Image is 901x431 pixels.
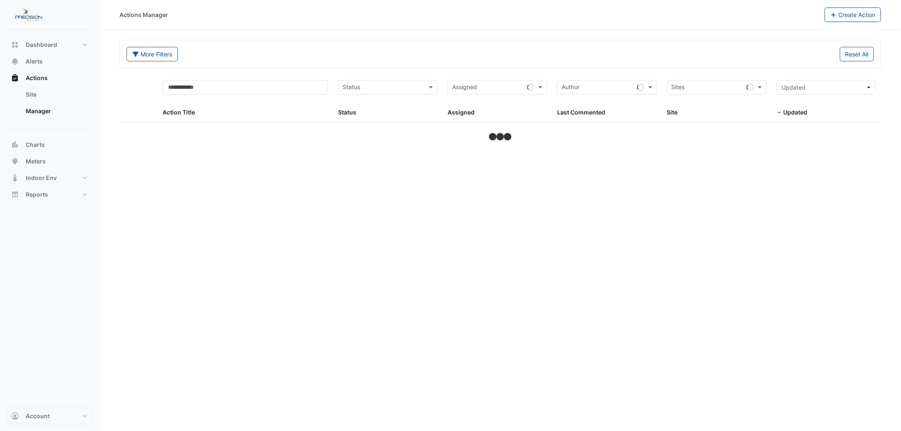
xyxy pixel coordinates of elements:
[26,157,46,166] span: Meters
[784,109,808,116] span: Updated
[825,7,882,22] button: Create Action
[26,412,50,420] span: Account
[26,41,57,49] span: Dashboard
[11,57,19,66] app-icon: Alerts
[7,136,93,153] button: Charts
[10,7,47,23] img: Company Logo
[26,174,57,182] span: Indoor Env
[26,190,48,199] span: Reports
[163,109,195,116] span: Action Title
[338,109,356,116] span: Status
[777,80,876,95] button: Updated
[448,109,475,116] span: Assigned
[11,157,19,166] app-icon: Meters
[26,141,45,149] span: Charts
[19,86,93,103] a: Site
[26,74,48,82] span: Actions
[7,53,93,70] button: Alerts
[7,170,93,186] button: Indoor Env
[11,174,19,182] app-icon: Indoor Env
[840,47,874,61] button: Reset All
[7,86,93,123] div: Actions
[7,186,93,203] button: Reports
[127,47,178,61] button: More Filters
[7,37,93,53] button: Dashboard
[11,141,19,149] app-icon: Charts
[7,153,93,170] button: Meters
[7,408,93,424] button: Account
[11,74,19,82] app-icon: Actions
[11,190,19,199] app-icon: Reports
[119,10,168,19] div: Actions Manager
[782,84,806,91] span: Updated
[11,41,19,49] app-icon: Dashboard
[26,57,43,66] span: Alerts
[19,103,93,119] a: Manager
[557,109,605,116] span: Last Commented
[7,70,93,86] button: Actions
[667,109,678,116] span: Site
